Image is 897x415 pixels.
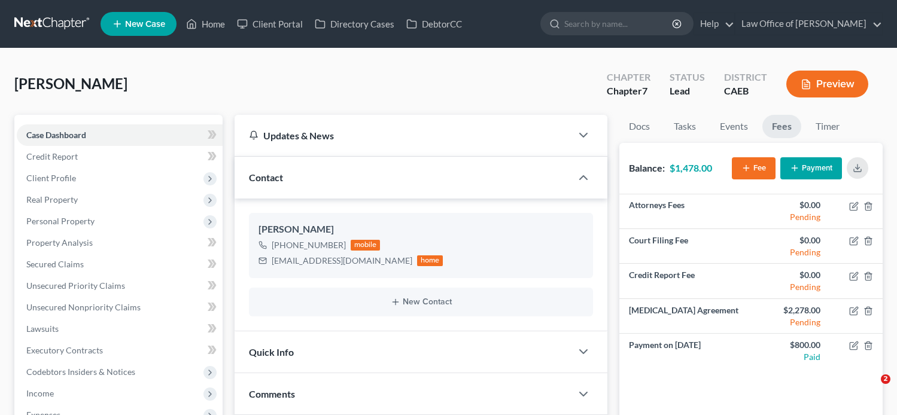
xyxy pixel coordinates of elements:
button: Payment [780,157,842,179]
td: Credit Report Fee [619,264,751,298]
div: Paid [761,351,820,363]
span: [PERSON_NAME] [14,75,127,92]
span: 2 [881,374,890,384]
span: Unsecured Priority Claims [26,280,125,291]
span: Credit Report [26,151,78,161]
td: [MEDICAL_DATA] Agreement [619,298,751,333]
a: DebtorCC [400,13,468,35]
a: Law Office of [PERSON_NAME] [735,13,882,35]
div: $0.00 [761,269,820,281]
a: Credit Report [17,146,223,167]
strong: $1,478.00 [670,162,712,173]
span: Lawsuits [26,324,59,334]
span: Executory Contracts [26,345,103,355]
span: Comments [249,388,295,399]
div: [PHONE_NUMBER] [272,239,346,251]
span: 7 [642,85,647,96]
span: Personal Property [26,216,95,226]
a: Fees [762,115,801,138]
span: Income [26,388,54,398]
span: New Case [125,20,165,29]
a: Client Portal [231,13,309,35]
span: Codebtors Insiders & Notices [26,367,135,377]
a: Unsecured Priority Claims [17,275,223,297]
div: Pending [761,246,820,258]
a: Events [710,115,758,138]
div: $0.00 [761,234,820,246]
a: Help [694,13,734,35]
div: Pending [761,281,820,293]
div: $2,278.00 [761,304,820,316]
td: Court Filing Fee [619,229,751,264]
div: mobile [351,240,381,251]
div: Lead [670,84,705,98]
div: $800.00 [761,339,820,351]
a: Home [180,13,231,35]
td: Attorneys Fees [619,194,751,229]
a: Lawsuits [17,318,223,340]
a: Docs [619,115,659,138]
div: [PERSON_NAME] [259,222,584,237]
div: Chapter [607,84,650,98]
div: Pending [761,316,820,328]
div: Chapter [607,71,650,84]
a: Property Analysis [17,232,223,254]
iframe: Intercom live chat [856,374,885,403]
a: Executory Contracts [17,340,223,361]
span: Contact [249,172,283,183]
span: Case Dashboard [26,130,86,140]
div: Pending [761,211,820,223]
span: Property Analysis [26,237,93,248]
a: Directory Cases [309,13,400,35]
div: CAEB [724,84,767,98]
span: Real Property [26,194,78,205]
button: Fee [732,157,776,179]
a: Unsecured Nonpriority Claims [17,297,223,318]
a: Tasks [664,115,706,138]
input: Search by name... [564,13,674,35]
span: Quick Info [249,346,294,358]
a: Secured Claims [17,254,223,275]
td: Payment on [DATE] [619,334,751,368]
div: [EMAIL_ADDRESS][DOMAIN_NAME] [272,255,412,267]
a: Timer [806,115,849,138]
strong: Balance: [629,162,665,173]
span: Unsecured Nonpriority Claims [26,302,141,312]
button: Preview [786,71,868,97]
button: New Contact [259,297,584,307]
span: Secured Claims [26,259,84,269]
a: Case Dashboard [17,124,223,146]
div: $0.00 [761,199,820,211]
span: Client Profile [26,173,76,183]
div: Updates & News [249,129,558,142]
div: home [417,255,443,266]
div: District [724,71,767,84]
div: Status [670,71,705,84]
